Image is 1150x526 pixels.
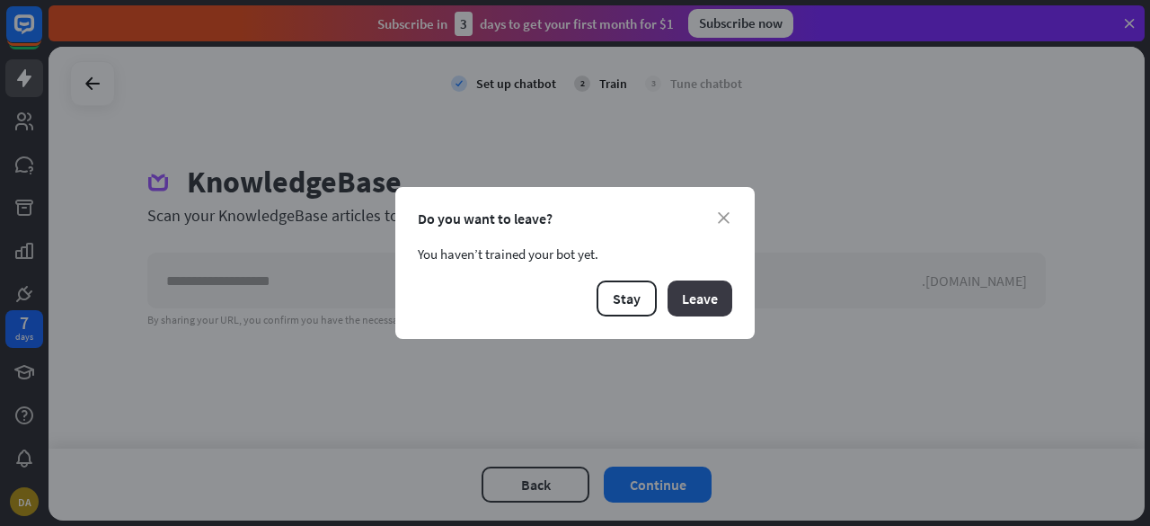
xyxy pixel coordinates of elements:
button: Leave [668,281,732,316]
i: close [718,212,730,224]
button: Open LiveChat chat widget [14,7,68,61]
div: You haven’t trained your bot yet. [418,245,732,263]
button: Stay [597,281,657,316]
div: Do you want to leave? [418,210,732,227]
